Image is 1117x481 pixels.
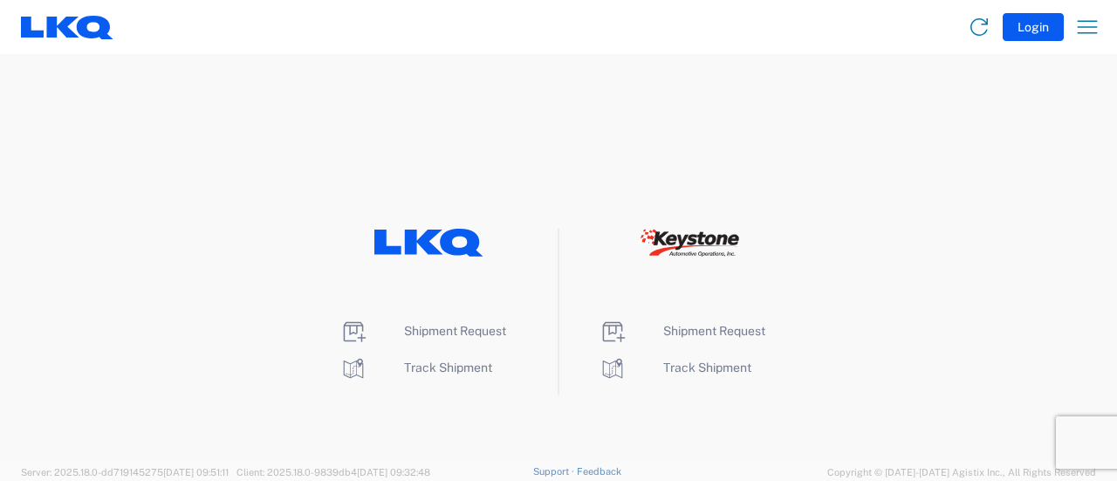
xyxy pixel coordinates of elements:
[236,467,430,478] span: Client: 2025.18.0-9839db4
[533,466,577,477] a: Support
[357,467,430,478] span: [DATE] 09:32:48
[339,324,506,338] a: Shipment Request
[404,324,506,338] span: Shipment Request
[1003,13,1064,41] button: Login
[163,467,229,478] span: [DATE] 09:51:11
[663,324,765,338] span: Shipment Request
[599,361,751,374] a: Track Shipment
[339,361,492,374] a: Track Shipment
[599,324,765,338] a: Shipment Request
[827,464,1096,480] span: Copyright © [DATE]-[DATE] Agistix Inc., All Rights Reserved
[404,361,492,374] span: Track Shipment
[663,361,751,374] span: Track Shipment
[577,466,621,477] a: Feedback
[21,467,229,478] span: Server: 2025.18.0-dd719145275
